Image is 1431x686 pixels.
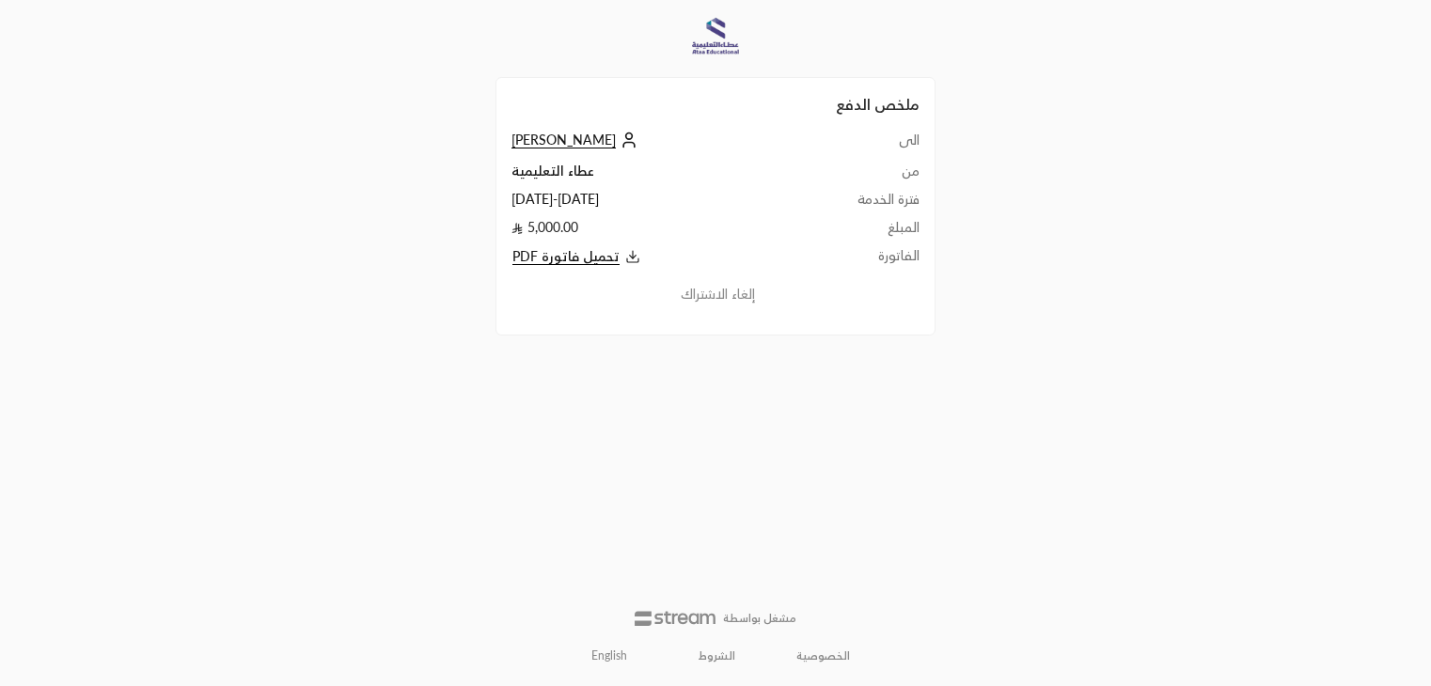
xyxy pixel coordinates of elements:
[511,162,792,190] td: عطاء التعليمية
[511,93,920,116] h2: ملخص الدفع
[511,190,792,218] td: [DATE] - [DATE]
[792,162,920,190] td: من
[511,132,642,148] a: [PERSON_NAME]
[511,132,616,148] span: [PERSON_NAME]
[792,218,920,246] td: المبلغ
[792,131,920,162] td: الى
[511,218,792,246] td: 5,000.00
[796,648,850,663] a: الخصوصية
[512,248,620,265] span: تحميل فاتورة PDF
[690,11,741,62] img: Company Logo
[723,611,796,626] p: مشغل بواسطة
[511,246,792,268] button: تحميل فاتورة PDF
[792,246,920,268] td: الفاتورة
[699,648,735,663] a: الشروط
[511,284,920,304] button: إلغاء الاشتراك
[792,190,920,218] td: فترة الخدمة
[581,641,637,671] a: English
